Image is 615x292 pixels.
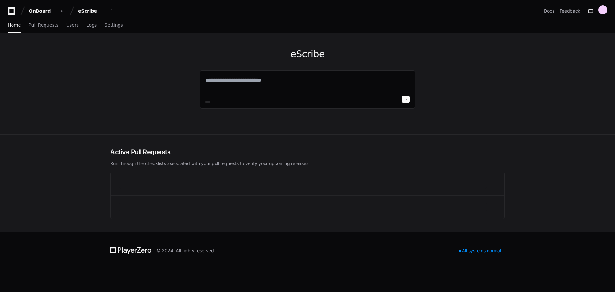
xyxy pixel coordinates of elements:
span: Pull Requests [29,23,58,27]
span: Users [66,23,79,27]
div: eScribe [78,8,106,14]
a: Users [66,18,79,33]
button: Feedback [560,8,580,14]
a: Settings [104,18,123,33]
span: Logs [86,23,97,27]
a: Home [8,18,21,33]
span: Settings [104,23,123,27]
a: Pull Requests [29,18,58,33]
button: eScribe [76,5,117,17]
button: OnBoard [26,5,67,17]
h1: eScribe [200,48,415,60]
div: © 2024. All rights reserved. [156,247,215,254]
div: OnBoard [29,8,56,14]
a: Docs [544,8,554,14]
p: Run through the checklists associated with your pull requests to verify your upcoming releases. [110,160,505,167]
span: Home [8,23,21,27]
a: Logs [86,18,97,33]
div: All systems normal [455,246,505,255]
h2: Active Pull Requests [110,147,505,156]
